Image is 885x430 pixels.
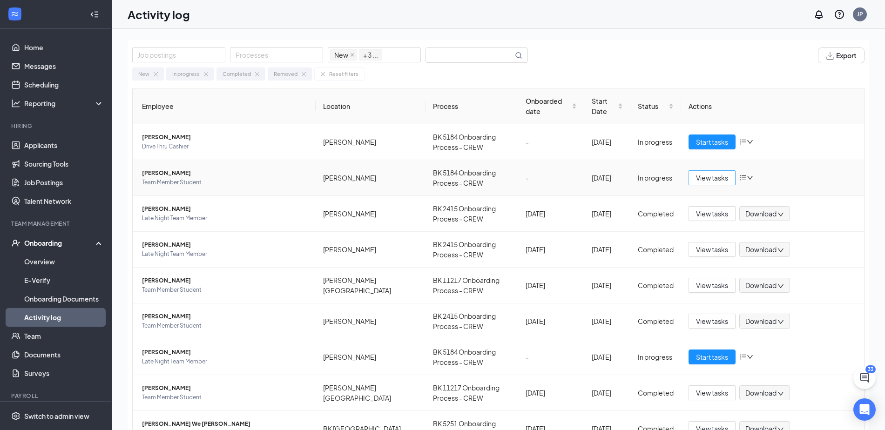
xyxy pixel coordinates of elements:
[813,9,824,20] svg: Notifications
[689,314,736,329] button: View tasks
[426,268,519,303] td: BK 11217 Onboarding Process - CREW
[681,88,864,124] th: Actions
[689,242,736,257] button: View tasks
[142,240,308,249] span: [PERSON_NAME]
[638,173,674,183] div: In progress
[638,208,674,219] div: Completed
[426,196,519,232] td: BK 2415 Onboarding Process - CREW
[865,365,876,373] div: 33
[638,352,674,362] div: In progress
[834,9,845,20] svg: QuestionInfo
[739,138,747,146] span: bars
[24,327,104,345] a: Team
[592,173,623,183] div: [DATE]
[818,47,865,63] button: Export
[128,7,190,22] h1: Activity log
[777,319,784,325] span: down
[630,88,681,124] th: Status
[24,308,104,327] a: Activity log
[739,353,747,361] span: bars
[777,247,784,254] span: down
[592,388,623,398] div: [DATE]
[24,173,104,192] a: Job Postings
[24,252,104,271] a: Overview
[426,375,519,411] td: BK 11217 Onboarding Process - CREW
[24,271,104,289] a: E-Verify
[24,411,89,421] div: Switch to admin view
[526,316,577,326] div: [DATE]
[696,137,728,147] span: Start tasks
[696,388,728,398] span: View tasks
[24,364,104,383] a: Surveys
[426,339,519,375] td: BK 5184 Onboarding Process - CREW
[316,88,426,124] th: Location
[426,88,519,124] th: Process
[638,316,674,326] div: Completed
[133,88,316,124] th: Employee
[689,349,736,364] button: Start tasks
[696,352,728,362] span: Start tasks
[142,321,308,330] span: Team Member Student
[689,385,736,400] button: View tasks
[745,281,777,290] span: Download
[316,375,426,411] td: [PERSON_NAME][GEOGRAPHIC_DATA]
[142,204,308,214] span: [PERSON_NAME]
[142,393,308,402] span: Team Member Student
[689,134,736,149] button: Start tasks
[426,160,519,196] td: BK 5184 Onboarding Process - CREW
[518,88,584,124] th: Onboarded date
[90,10,99,19] svg: Collapse
[747,175,753,181] span: down
[11,392,102,400] div: Payroll
[10,9,20,19] svg: WorkstreamLogo
[526,137,577,147] div: -
[745,316,777,326] span: Download
[11,220,102,228] div: Team Management
[777,390,784,397] span: down
[689,278,736,293] button: View tasks
[142,312,308,321] span: [PERSON_NAME]
[316,160,426,196] td: [PERSON_NAME]
[11,99,20,108] svg: Analysis
[223,70,251,78] div: Completed
[696,244,728,255] span: View tasks
[426,232,519,268] td: BK 2415 Onboarding Process - CREW
[142,249,308,259] span: Late Night Team Member
[526,280,577,290] div: [DATE]
[689,206,736,221] button: View tasks
[316,339,426,375] td: [PERSON_NAME]
[526,208,577,219] div: [DATE]
[142,383,308,393] span: [PERSON_NAME]
[316,303,426,339] td: [PERSON_NAME]
[696,280,728,290] span: View tasks
[638,244,674,255] div: Completed
[745,388,777,398] span: Download
[777,211,784,218] span: down
[350,53,355,57] span: close
[592,316,623,326] div: [DATE]
[24,136,104,155] a: Applicants
[142,133,308,142] span: [PERSON_NAME]
[11,122,102,130] div: Hiring
[142,419,308,429] span: [PERSON_NAME] We [PERSON_NAME]
[426,124,519,160] td: BK 5184 Onboarding Process - CREW
[853,367,876,389] button: ChatActive
[316,268,426,303] td: [PERSON_NAME][GEOGRAPHIC_DATA]
[526,244,577,255] div: [DATE]
[316,196,426,232] td: [PERSON_NAME]
[592,352,623,362] div: [DATE]
[638,101,667,111] span: Status
[689,170,736,185] button: View tasks
[24,38,104,57] a: Home
[584,88,630,124] th: Start Date
[526,352,577,362] div: -
[142,142,308,151] span: Drive Thru Cashier
[745,245,777,255] span: Download
[526,96,570,116] span: Onboarded date
[316,124,426,160] td: [PERSON_NAME]
[696,173,728,183] span: View tasks
[142,348,308,357] span: [PERSON_NAME]
[24,155,104,173] a: Sourcing Tools
[638,388,674,398] div: Completed
[24,289,104,308] a: Onboarding Documents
